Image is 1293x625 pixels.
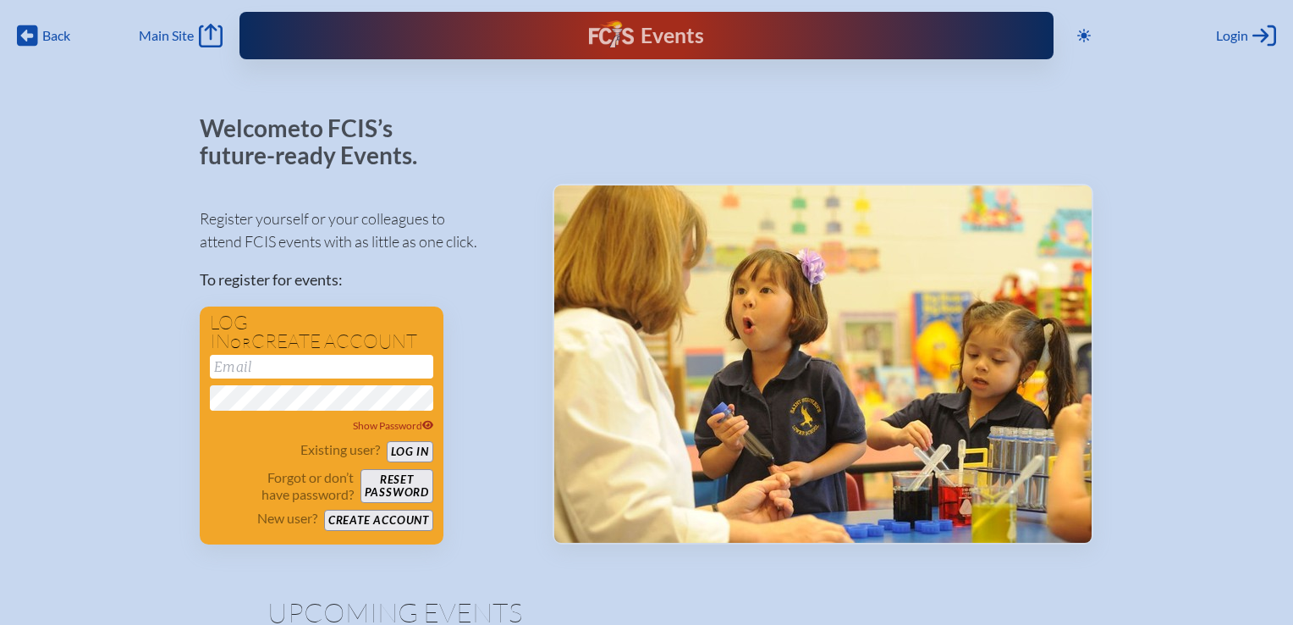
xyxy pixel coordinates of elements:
a: Main Site [139,24,222,47]
input: Email [210,355,433,379]
p: New user? [257,510,317,527]
img: Events [554,185,1092,543]
span: Login [1216,27,1248,44]
p: To register for events: [200,268,525,291]
p: Forgot or don’t have password? [210,469,354,503]
button: Log in [387,441,433,462]
span: Main Site [139,27,194,44]
button: Resetpassword [360,469,433,503]
button: Create account [324,510,433,531]
span: Back [42,27,70,44]
div: FCIS Events — Future ready [470,20,823,51]
h1: Log in create account [210,313,433,351]
p: Register yourself or your colleagues to attend FCIS events with as little as one click. [200,207,525,253]
p: Welcome to FCIS’s future-ready Events. [200,115,437,169]
p: Existing user? [300,441,380,458]
span: Show Password [353,419,434,432]
span: or [230,335,251,351]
